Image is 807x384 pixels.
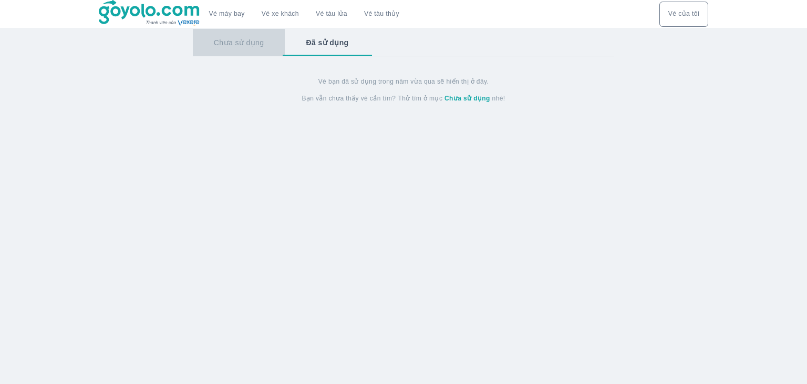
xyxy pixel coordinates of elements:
button: Vé của tôi [659,2,708,27]
span: Vé bạn đã sử dụng trong năm vừa qua sẽ hiển thị ở đây. [318,77,489,86]
strong: Chưa sử dụng [444,95,490,102]
button: Vé tàu thủy [356,2,408,27]
button: Đã sử dụng [285,29,369,56]
span: Thử tìm ở mục nhé! [398,94,505,103]
div: choose transportation mode [659,2,708,27]
a: Vé xe khách [262,10,299,18]
a: Vé máy bay [209,10,245,18]
div: basic tabs example [193,29,614,56]
a: Vé tàu lửa [307,2,356,27]
button: Chưa sử dụng [193,29,285,56]
span: Bạn vẫn chưa thấy vé cần tìm? [302,94,396,103]
div: choose transportation mode [201,2,408,27]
